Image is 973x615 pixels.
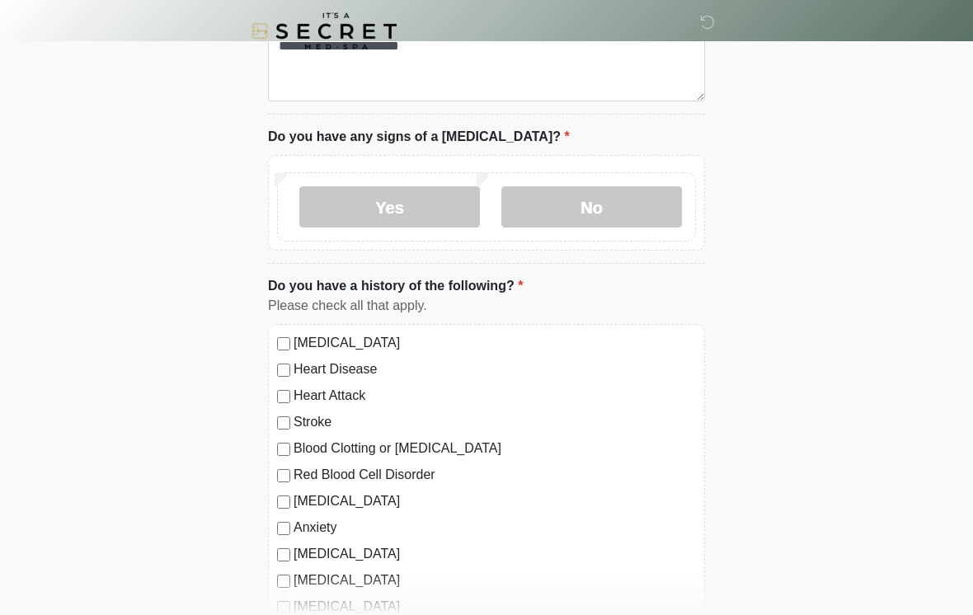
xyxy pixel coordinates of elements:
[277,416,290,430] input: Stroke
[294,518,696,538] label: Anxiety
[294,412,696,432] label: Stroke
[268,296,705,316] div: Please check all that apply.
[294,491,696,511] label: [MEDICAL_DATA]
[294,465,696,485] label: Red Blood Cell Disorder
[294,386,696,406] label: Heart Attack
[277,337,290,350] input: [MEDICAL_DATA]
[294,333,696,353] label: [MEDICAL_DATA]
[277,601,290,614] input: [MEDICAL_DATA]
[501,186,682,228] label: No
[294,439,696,458] label: Blood Clotting or [MEDICAL_DATA]
[277,548,290,561] input: [MEDICAL_DATA]
[294,359,696,379] label: Heart Disease
[277,469,290,482] input: Red Blood Cell Disorder
[251,12,397,49] img: It's A Secret Med Spa Logo
[294,544,696,564] label: [MEDICAL_DATA]
[299,186,480,228] label: Yes
[268,276,523,296] label: Do you have a history of the following?
[277,390,290,403] input: Heart Attack
[294,570,696,590] label: [MEDICAL_DATA]
[268,127,570,147] label: Do you have any signs of a [MEDICAL_DATA]?
[277,522,290,535] input: Anxiety
[277,495,290,509] input: [MEDICAL_DATA]
[277,443,290,456] input: Blood Clotting or [MEDICAL_DATA]
[277,364,290,377] input: Heart Disease
[277,575,290,588] input: [MEDICAL_DATA]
